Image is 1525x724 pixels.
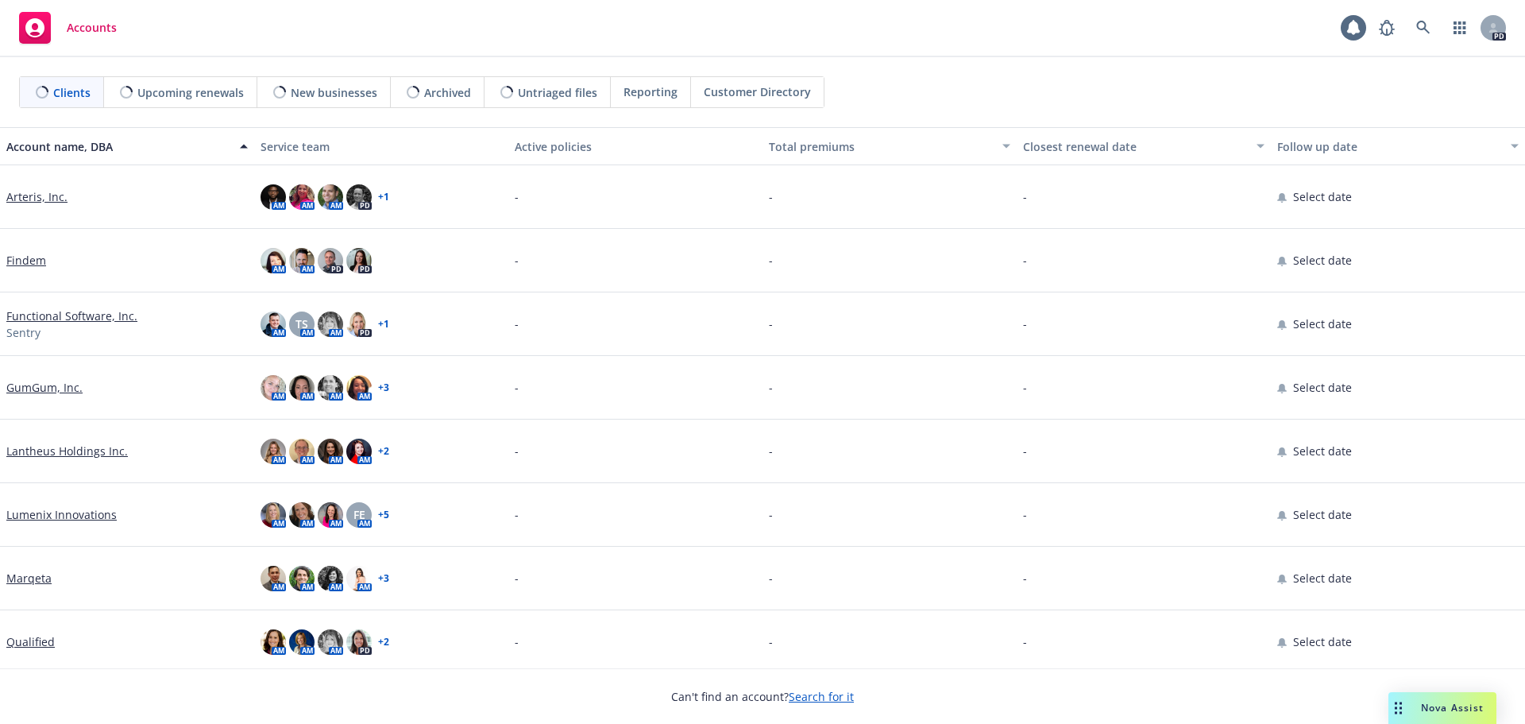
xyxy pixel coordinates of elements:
[762,127,1017,165] button: Total premiums
[1023,252,1027,269] span: -
[515,506,519,523] span: -
[1023,188,1027,205] span: -
[1293,379,1352,396] span: Select date
[289,439,315,464] img: photo
[378,637,389,647] a: + 2
[515,316,519,332] span: -
[13,6,123,50] a: Accounts
[1293,252,1352,269] span: Select date
[515,379,519,396] span: -
[1293,443,1352,459] span: Select date
[353,506,365,523] span: FE
[1023,570,1027,587] span: -
[318,248,343,273] img: photo
[515,138,756,155] div: Active policies
[261,375,286,401] img: photo
[261,566,286,591] img: photo
[289,184,315,210] img: photo
[291,84,377,101] span: New businesses
[1023,633,1027,650] span: -
[769,633,773,650] span: -
[1388,692,1408,724] div: Drag to move
[378,447,389,456] a: + 2
[1023,443,1027,459] span: -
[1293,188,1352,205] span: Select date
[515,188,519,205] span: -
[1407,12,1439,44] a: Search
[261,312,286,337] img: photo
[289,375,315,401] img: photo
[424,84,471,101] span: Archived
[624,83,678,100] span: Reporting
[1293,316,1352,332] span: Select date
[1293,570,1352,587] span: Select date
[318,375,343,401] img: photo
[769,570,773,587] span: -
[1444,12,1476,44] a: Switch app
[6,188,68,205] a: Arteris, Inc.
[318,312,343,337] img: photo
[1271,127,1525,165] button: Follow up date
[261,248,286,273] img: photo
[769,316,773,332] span: -
[1371,12,1403,44] a: Report a Bug
[346,184,372,210] img: photo
[508,127,762,165] button: Active policies
[769,138,993,155] div: Total premiums
[289,502,315,528] img: photo
[346,375,372,401] img: photo
[53,84,91,101] span: Clients
[1023,379,1027,396] span: -
[515,443,519,459] span: -
[515,633,519,650] span: -
[318,439,343,464] img: photo
[6,308,137,324] a: Functional Software, Inc.
[254,127,508,165] button: Service team
[289,248,315,273] img: photo
[769,379,773,396] span: -
[6,252,46,269] a: Findem
[289,566,315,591] img: photo
[346,248,372,273] img: photo
[346,439,372,464] img: photo
[1277,138,1501,155] div: Follow up date
[789,689,854,704] a: Search for it
[261,502,286,528] img: photo
[378,383,389,393] a: + 3
[769,443,773,459] span: -
[1023,316,1027,332] span: -
[1023,138,1247,155] div: Closest renewal date
[6,138,230,155] div: Account name, DBA
[769,188,773,205] span: -
[318,566,343,591] img: photo
[137,84,244,101] span: Upcoming renewals
[704,83,811,100] span: Customer Directory
[6,324,41,341] span: Sentry
[6,379,83,396] a: GumGum, Inc.
[346,312,372,337] img: photo
[378,510,389,520] a: + 5
[1017,127,1271,165] button: Closest renewal date
[261,439,286,464] img: photo
[261,138,502,155] div: Service team
[671,688,854,705] span: Can't find an account?
[6,570,52,587] a: Marqeta
[769,252,773,269] span: -
[261,629,286,655] img: photo
[515,252,519,269] span: -
[769,506,773,523] span: -
[318,502,343,528] img: photo
[6,443,128,459] a: Lantheus Holdings Inc.
[6,506,117,523] a: Lumenix Innovations
[1293,633,1352,650] span: Select date
[346,566,372,591] img: photo
[378,574,389,583] a: + 3
[295,316,308,332] span: TS
[1421,701,1484,714] span: Nova Assist
[1023,506,1027,523] span: -
[261,184,286,210] img: photo
[1388,692,1496,724] button: Nova Assist
[289,629,315,655] img: photo
[67,21,117,34] span: Accounts
[6,633,55,650] a: Qualified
